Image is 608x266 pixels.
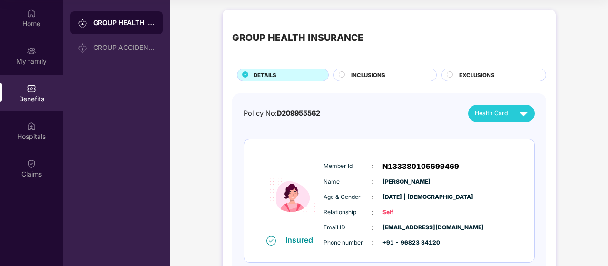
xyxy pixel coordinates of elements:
span: Name [324,177,371,187]
span: : [371,177,373,187]
img: svg+xml;base64,PHN2ZyBpZD0iQ2xhaW0iIHhtbG5zPSJodHRwOi8vd3d3LnczLm9yZy8yMDAwL3N2ZyIgd2lkdGg9IjIwIi... [27,159,36,168]
span: [PERSON_NAME] [382,177,430,187]
button: Health Card [468,105,535,122]
div: GROUP HEALTH INSURANCE [232,30,363,45]
div: Insured [285,235,319,245]
span: [EMAIL_ADDRESS][DOMAIN_NAME] [382,223,430,232]
img: svg+xml;base64,PHN2ZyBpZD0iSG9tZSIgeG1sbnM9Imh0dHA6Ly93d3cudzMub3JnLzIwMDAvc3ZnIiB3aWR0aD0iMjAiIG... [27,9,36,18]
img: svg+xml;base64,PHN2ZyB3aWR0aD0iMjAiIGhlaWdodD0iMjAiIHZpZXdCb3g9IjAgMCAyMCAyMCIgZmlsbD0ibm9uZSIgeG... [78,19,88,28]
span: [DATE] | [DEMOGRAPHIC_DATA] [382,193,430,202]
img: svg+xml;base64,PHN2ZyB3aWR0aD0iMjAiIGhlaWdodD0iMjAiIHZpZXdCb3g9IjAgMCAyMCAyMCIgZmlsbD0ibm9uZSIgeG... [78,43,88,53]
span: Phone number [324,238,371,247]
span: : [371,222,373,233]
span: Health Card [475,108,508,118]
span: Member Id [324,162,371,171]
span: INCLUSIONS [351,71,385,79]
img: icon [264,156,321,235]
span: Email ID [324,223,371,232]
img: svg+xml;base64,PHN2ZyB4bWxucz0iaHR0cDovL3d3dy53My5vcmcvMjAwMC9zdmciIHdpZHRoPSIxNiIgaGVpZ2h0PSIxNi... [266,236,276,246]
span: : [371,207,373,217]
span: N133380105699469 [382,161,459,172]
span: Age & Gender [324,193,371,202]
span: +91 - 96823 34120 [382,238,430,247]
span: D209955562 [277,109,320,117]
div: Policy No: [244,108,320,119]
span: EXCLUSIONS [459,71,495,79]
div: GROUP HEALTH INSURANCE [93,18,155,28]
span: Relationship [324,208,371,217]
span: : [371,237,373,248]
span: : [371,161,373,171]
div: GROUP ACCIDENTAL INSURANCE [93,44,155,51]
img: svg+xml;base64,PHN2ZyBpZD0iQmVuZWZpdHMiIHhtbG5zPSJodHRwOi8vd3d3LnczLm9yZy8yMDAwL3N2ZyIgd2lkdGg9Ij... [27,84,36,93]
img: svg+xml;base64,PHN2ZyB4bWxucz0iaHR0cDovL3d3dy53My5vcmcvMjAwMC9zdmciIHZpZXdCb3g9IjAgMCAyNCAyNCIgd2... [515,105,532,122]
img: svg+xml;base64,PHN2ZyBpZD0iSG9zcGl0YWxzIiB4bWxucz0iaHR0cDovL3d3dy53My5vcmcvMjAwMC9zdmciIHdpZHRoPS... [27,121,36,131]
span: DETAILS [254,71,276,79]
span: Self [382,208,430,217]
img: svg+xml;base64,PHN2ZyB3aWR0aD0iMjAiIGhlaWdodD0iMjAiIHZpZXdCb3g9IjAgMCAyMCAyMCIgZmlsbD0ibm9uZSIgeG... [27,46,36,56]
span: : [371,192,373,202]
